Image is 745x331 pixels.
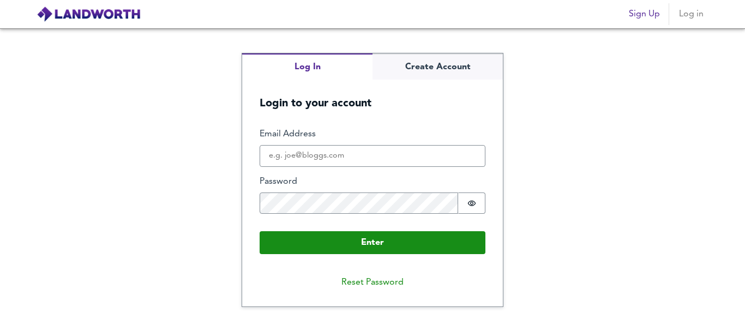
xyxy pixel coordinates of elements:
[629,7,660,22] span: Sign Up
[260,231,485,254] button: Enter
[674,3,708,25] button: Log in
[260,128,485,141] label: Email Address
[624,3,664,25] button: Sign Up
[37,6,141,22] img: logo
[458,192,485,214] button: Show password
[260,176,485,188] label: Password
[333,272,412,293] button: Reset Password
[242,53,372,80] button: Log In
[242,80,503,111] h5: Login to your account
[260,145,485,167] input: e.g. joe@bloggs.com
[372,53,503,80] button: Create Account
[678,7,704,22] span: Log in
